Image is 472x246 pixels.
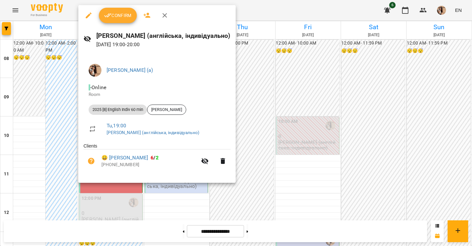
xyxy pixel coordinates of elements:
span: 2 [156,155,159,161]
div: [PERSON_NAME] [147,105,186,115]
a: [PERSON_NAME] (англійська, індивідуально) [107,130,199,135]
b: / [151,155,158,161]
a: [PERSON_NAME] (а) [107,67,153,73]
h6: [PERSON_NAME] (англійська, індивідуально) [96,31,231,41]
ul: Clients [83,143,231,175]
a: 😀 [PERSON_NAME] [101,154,148,162]
span: Confirm [104,12,132,19]
p: [DATE] 19:00 - 20:00 [96,41,231,48]
span: 6 [151,155,153,161]
a: Tu , 19:00 [107,123,126,129]
img: da26dbd3cedc0bbfae66c9bd16ef366e.jpeg [89,64,101,77]
span: [PERSON_NAME] [147,107,186,113]
p: [PHONE_NUMBER] [101,162,197,168]
p: Room [89,91,225,98]
button: Confirm [99,8,137,23]
span: 2025 [8] English Indiv 60 min [89,107,147,113]
button: Unpaid. Bill the attendance? [83,153,99,169]
span: - Online [89,84,108,90]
